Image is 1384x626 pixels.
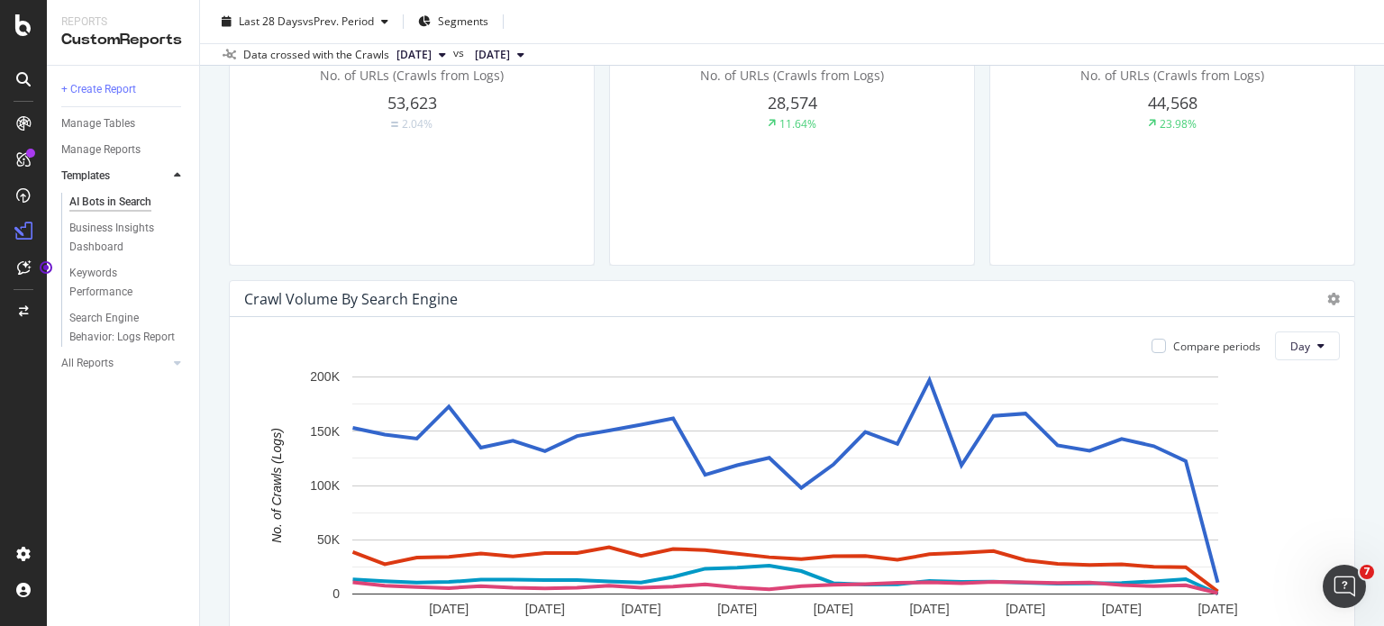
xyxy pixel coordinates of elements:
[700,67,884,84] span: No. of URLs (Crawls from Logs)
[453,45,468,61] span: vs
[61,141,187,159] a: Manage Reports
[214,7,396,36] button: Last 28 DaysvsPrev. Period
[1360,565,1374,579] span: 7
[391,122,398,127] img: Equal
[317,532,341,547] text: 50K
[402,116,432,132] div: 2.04%
[239,14,303,29] span: Last 28 Days
[525,602,565,616] text: [DATE]
[1102,602,1142,616] text: [DATE]
[61,141,141,159] div: Manage Reports
[1290,339,1310,354] span: Day
[1275,331,1340,360] button: Day
[1006,602,1045,616] text: [DATE]
[61,114,135,133] div: Manage Tables
[61,167,168,186] a: Templates
[468,44,532,66] button: [DATE]
[909,602,949,616] text: [DATE]
[61,14,185,30] div: Reports
[69,309,187,347] a: Search Engine Behavior: Logs Report
[621,602,660,616] text: [DATE]
[303,14,374,29] span: vs Prev. Period
[61,354,114,373] div: All Reports
[61,354,168,373] a: All Reports
[332,587,340,602] text: 0
[244,290,458,308] div: Crawl Volume By Search Engine
[814,602,853,616] text: [DATE]
[61,80,187,99] a: + Create Report
[1323,565,1366,608] iframe: Intercom live chat
[396,47,432,63] span: 2025 Sep. 23rd
[61,114,187,133] a: Manage Tables
[717,602,757,616] text: [DATE]
[320,67,504,84] span: No. of URLs (Crawls from Logs)
[1080,67,1264,84] span: No. of URLs (Crawls from Logs)
[387,92,437,113] span: 53,623
[69,219,173,257] div: Business Insights Dashboard
[243,47,389,63] div: Data crossed with the Crawls
[1160,116,1197,132] div: 23.98%
[1197,602,1237,616] text: [DATE]
[269,428,284,543] text: No. of Crawls (Logs)
[389,44,453,66] button: [DATE]
[768,92,817,113] span: 28,574
[1173,339,1261,354] div: Compare periods
[69,264,187,302] a: Keywords Performance
[310,478,340,493] text: 100K
[1148,92,1197,113] span: 44,568
[61,80,136,99] div: + Create Report
[411,7,496,36] button: Segments
[61,167,110,186] div: Templates
[69,193,187,212] a: AI Bots in Search
[61,30,185,50] div: CustomReports
[38,259,54,276] div: Tooltip anchor
[69,193,151,212] div: AI Bots in Search
[438,14,488,29] span: Segments
[69,264,170,302] div: Keywords Performance
[310,424,340,439] text: 150K
[69,219,187,257] a: Business Insights Dashboard
[310,370,340,385] text: 200K
[69,309,176,347] div: Search Engine Behavior: Logs Report
[475,47,510,63] span: 2025 Aug. 20th
[429,602,469,616] text: [DATE]
[779,116,816,132] div: 11.64%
